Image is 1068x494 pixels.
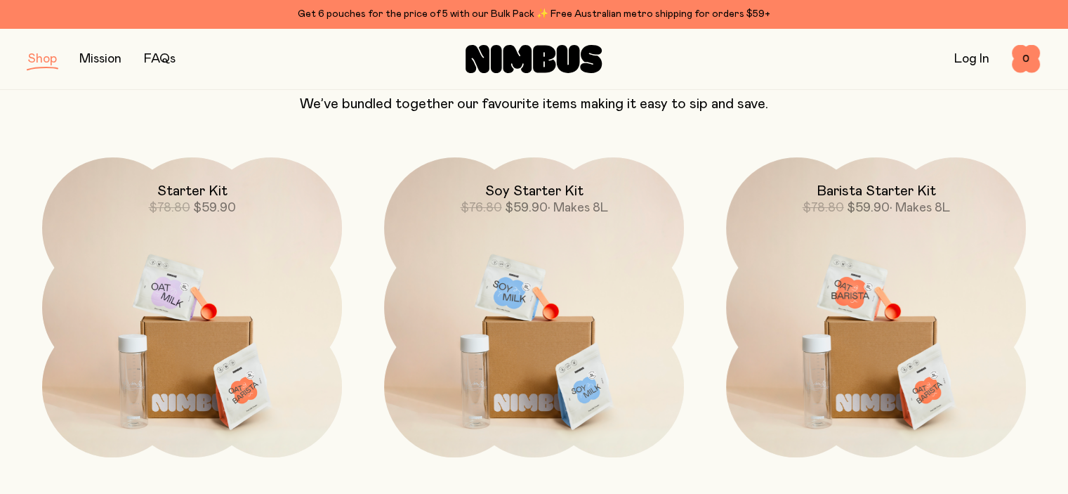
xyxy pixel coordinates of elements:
[157,183,228,200] h2: Starter Kit
[144,53,176,65] a: FAQs
[42,157,342,457] a: Starter Kit$78.80$59.90
[461,202,502,214] span: $76.80
[954,53,989,65] a: Log In
[847,202,890,214] span: $59.90
[548,202,608,214] span: • Makes 8L
[149,202,190,214] span: $78.80
[79,53,121,65] a: Mission
[890,202,950,214] span: • Makes 8L
[193,202,236,214] span: $59.90
[28,96,1040,112] p: We’ve bundled together our favourite items making it easy to sip and save.
[1012,45,1040,73] button: 0
[803,202,844,214] span: $78.80
[384,157,684,457] a: Soy Starter Kit$76.80$59.90• Makes 8L
[485,183,584,200] h2: Soy Starter Kit
[817,183,936,200] h2: Barista Starter Kit
[505,202,548,214] span: $59.90
[28,6,1040,22] div: Get 6 pouches for the price of 5 with our Bulk Pack ✨ Free Australian metro shipping for orders $59+
[726,157,1026,457] a: Barista Starter Kit$78.80$59.90• Makes 8L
